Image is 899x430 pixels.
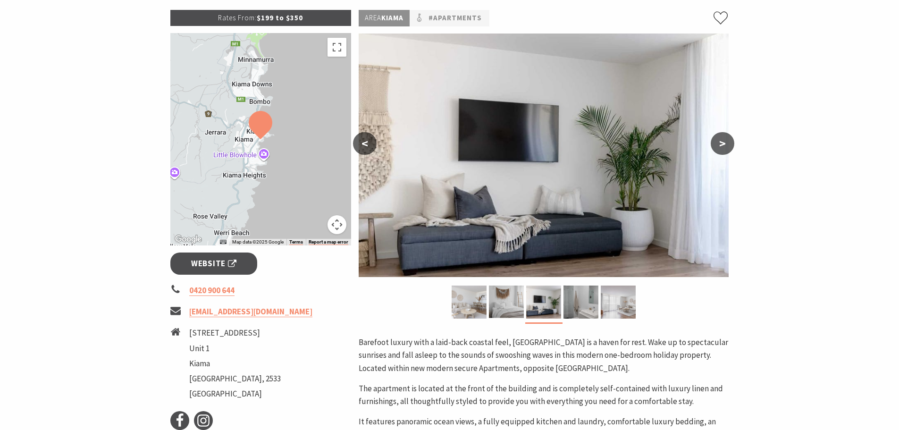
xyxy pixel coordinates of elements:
[452,286,487,319] img: Oceanview Kiama
[309,239,348,245] a: Report a map error
[189,372,281,385] li: [GEOGRAPHIC_DATA], 2533
[526,286,561,319] img: Oceanview Kiama
[711,132,734,155] button: >
[189,342,281,355] li: Unit 1
[189,306,312,317] a: [EMAIL_ADDRESS][DOMAIN_NAME]
[189,285,235,296] a: 0420 900 644
[189,388,281,400] li: [GEOGRAPHIC_DATA]
[489,286,524,319] img: Oceanview Kiama
[601,286,636,319] img: Lounge
[359,336,729,375] p: Barefoot luxury with a laid-back coastal feel, [GEOGRAPHIC_DATA] is a haven for rest. Wake up to ...
[359,10,410,26] p: Kiama
[289,239,303,245] a: Terms (opens in new tab)
[191,257,236,270] span: Website
[173,233,204,245] img: Google
[173,233,204,245] a: Open this area in Google Maps (opens a new window)
[218,13,257,22] span: Rates From:
[328,38,346,57] button: Toggle fullscreen view
[328,215,346,234] button: Map camera controls
[232,239,284,245] span: Map data ©2025 Google
[365,13,381,22] span: Area
[170,10,352,26] p: $199 to $350
[189,327,281,339] li: [STREET_ADDRESS]
[189,357,281,370] li: Kiama
[563,286,598,319] img: Bathroom
[359,34,729,277] img: Oceanview Kiama
[353,132,377,155] button: <
[428,12,482,24] a: #Apartments
[170,253,258,275] a: Website
[220,239,227,245] button: Keyboard shortcuts
[359,382,729,408] p: The apartment is located at the front of the building and is completely self-contained with luxur...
